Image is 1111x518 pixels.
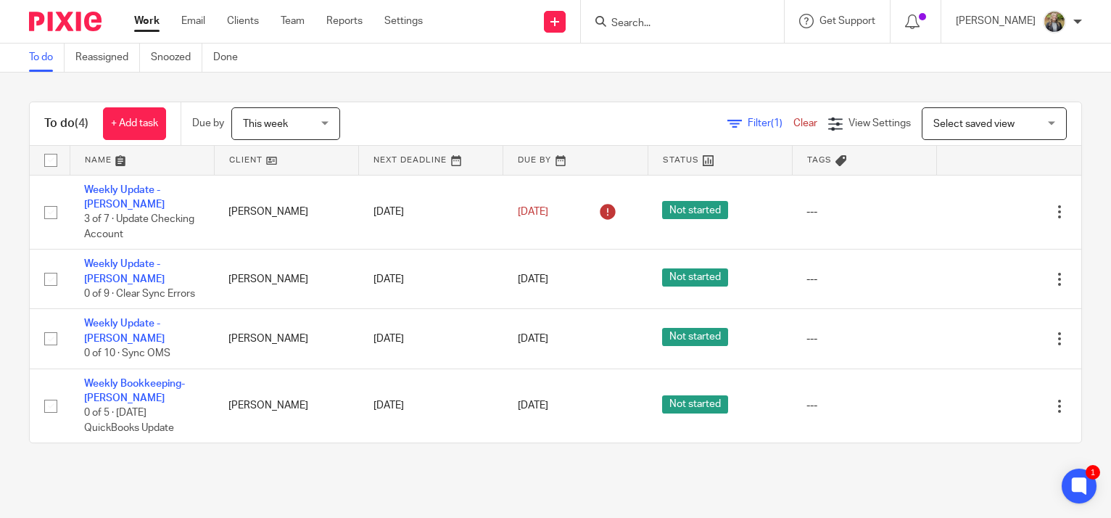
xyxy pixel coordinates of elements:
[84,379,185,403] a: Weekly Bookkeeping- [PERSON_NAME]
[748,118,793,128] span: Filter
[29,44,65,72] a: To do
[359,250,503,309] td: [DATE]
[84,408,174,434] span: 0 of 5 · [DATE] QuickBooks Update
[281,14,305,28] a: Team
[610,17,740,30] input: Search
[214,369,358,443] td: [PERSON_NAME]
[227,14,259,28] a: Clients
[806,398,922,413] div: ---
[384,14,423,28] a: Settings
[84,259,165,284] a: Weekly Update - [PERSON_NAME]
[326,14,363,28] a: Reports
[518,274,548,284] span: [DATE]
[29,12,102,31] img: Pixie
[214,309,358,369] td: [PERSON_NAME]
[806,205,922,219] div: ---
[75,44,140,72] a: Reassigned
[662,395,728,414] span: Not started
[771,118,782,128] span: (1)
[84,318,165,343] a: Weekly Update - [PERSON_NAME]
[359,175,503,250] td: [DATE]
[1086,465,1100,480] div: 1
[1043,10,1066,33] img: image.jpg
[84,289,195,299] span: 0 of 9 · Clear Sync Errors
[75,118,88,129] span: (4)
[806,332,922,346] div: ---
[214,250,358,309] td: [PERSON_NAME]
[819,16,875,26] span: Get Support
[44,116,88,131] h1: To do
[662,201,728,219] span: Not started
[933,119,1015,129] span: Select saved view
[793,118,817,128] a: Clear
[84,185,165,210] a: Weekly Update - [PERSON_NAME]
[956,14,1036,28] p: [PERSON_NAME]
[213,44,249,72] a: Done
[518,401,548,411] span: [DATE]
[806,272,922,287] div: ---
[807,156,832,164] span: Tags
[243,119,288,129] span: This week
[848,118,911,128] span: View Settings
[84,214,194,239] span: 3 of 7 · Update Checking Account
[214,175,358,250] td: [PERSON_NAME]
[662,328,728,346] span: Not started
[662,268,728,287] span: Not started
[359,369,503,443] td: [DATE]
[134,14,160,28] a: Work
[192,116,224,131] p: Due by
[84,348,170,358] span: 0 of 10 · Sync OMS
[518,207,548,217] span: [DATE]
[181,14,205,28] a: Email
[518,334,548,344] span: [DATE]
[151,44,202,72] a: Snoozed
[359,309,503,369] td: [DATE]
[103,107,166,140] a: + Add task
